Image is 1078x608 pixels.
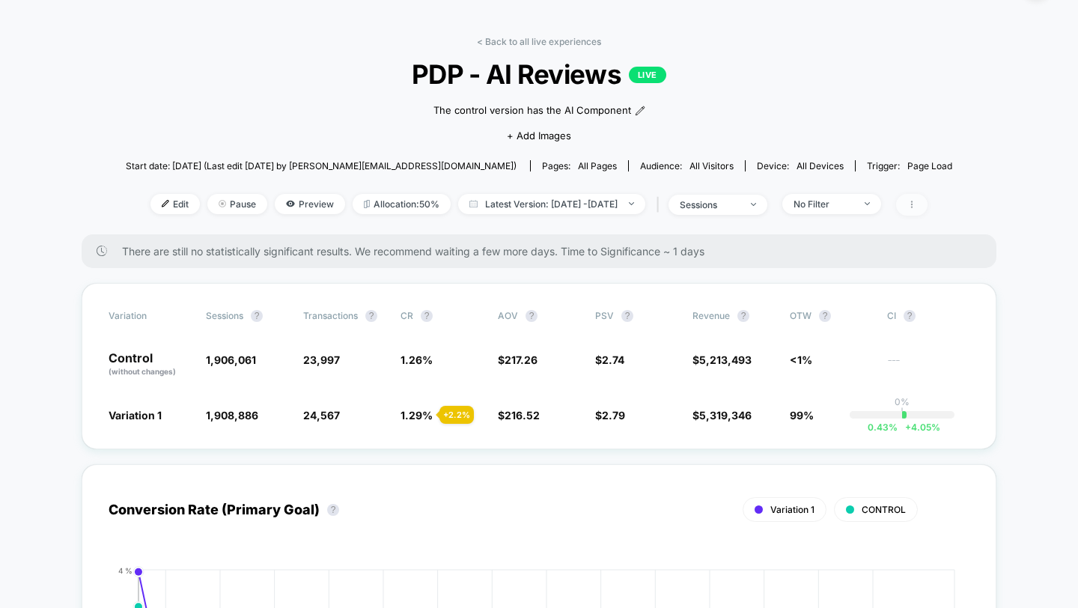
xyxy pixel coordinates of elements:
[219,200,226,207] img: end
[401,353,433,366] span: 1.26 %
[602,409,625,422] span: 2.79
[401,409,433,422] span: 1.29 %
[797,160,844,171] span: all devices
[109,352,191,377] p: Control
[692,310,730,321] span: Revenue
[905,422,911,433] span: +
[207,194,267,214] span: Pause
[653,194,669,216] span: |
[498,353,538,366] span: $
[150,194,200,214] span: Edit
[745,160,855,171] span: Device:
[507,130,571,142] span: + Add Images
[365,310,377,322] button: ?
[206,409,258,422] span: 1,908,886
[109,409,162,422] span: Variation 1
[689,160,734,171] span: All Visitors
[868,422,898,433] span: 0.43 %
[206,310,243,321] span: Sessions
[887,356,969,377] span: ---
[699,409,752,422] span: 5,319,346
[167,58,910,90] span: PDP - AI Reviews
[364,200,370,208] img: rebalance
[303,409,340,422] span: 24,567
[595,310,614,321] span: PSV
[275,194,345,214] span: Preview
[895,396,910,407] p: 0%
[303,353,340,366] span: 23,997
[327,504,339,516] button: ?
[629,67,666,83] p: LIVE
[904,310,916,322] button: ?
[621,310,633,322] button: ?
[439,406,474,424] div: + 2.2 %
[790,353,812,366] span: <1%
[819,310,831,322] button: ?
[770,504,814,515] span: Variation 1
[421,310,433,322] button: ?
[629,202,634,205] img: end
[526,310,538,322] button: ?
[505,353,538,366] span: 217.26
[126,160,517,171] span: Start date: [DATE] (Last edit [DATE] by [PERSON_NAME][EMAIL_ADDRESS][DOMAIN_NAME])
[680,199,740,210] div: sessions
[640,160,734,171] div: Audience:
[469,200,478,207] img: calendar
[477,36,601,47] a: < Back to all live experiences
[578,160,617,171] span: all pages
[898,422,940,433] span: 4.05 %
[887,310,969,322] span: CI
[303,310,358,321] span: Transactions
[498,310,518,321] span: AOV
[109,310,191,322] span: Variation
[692,353,752,366] span: $
[602,353,624,366] span: 2.74
[699,353,752,366] span: 5,213,493
[353,194,451,214] span: Allocation: 50%
[498,409,540,422] span: $
[206,353,256,366] span: 1,906,061
[542,160,617,171] div: Pages:
[867,160,952,171] div: Trigger:
[458,194,645,214] span: Latest Version: [DATE] - [DATE]
[433,103,631,118] span: The control version has the AI Component
[692,409,752,422] span: $
[505,409,540,422] span: 216.52
[790,310,872,322] span: OTW
[865,202,870,205] img: end
[794,198,853,210] div: No Filter
[595,409,625,422] span: $
[862,504,906,515] span: CONTROL
[901,407,904,419] p: |
[109,367,176,376] span: (without changes)
[122,245,966,258] span: There are still no statistically significant results. We recommend waiting a few more days . Time...
[162,200,169,207] img: edit
[595,353,624,366] span: $
[118,565,133,574] tspan: 4 %
[251,310,263,322] button: ?
[907,160,952,171] span: Page Load
[737,310,749,322] button: ?
[751,203,756,206] img: end
[790,409,814,422] span: 99%
[401,310,413,321] span: CR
